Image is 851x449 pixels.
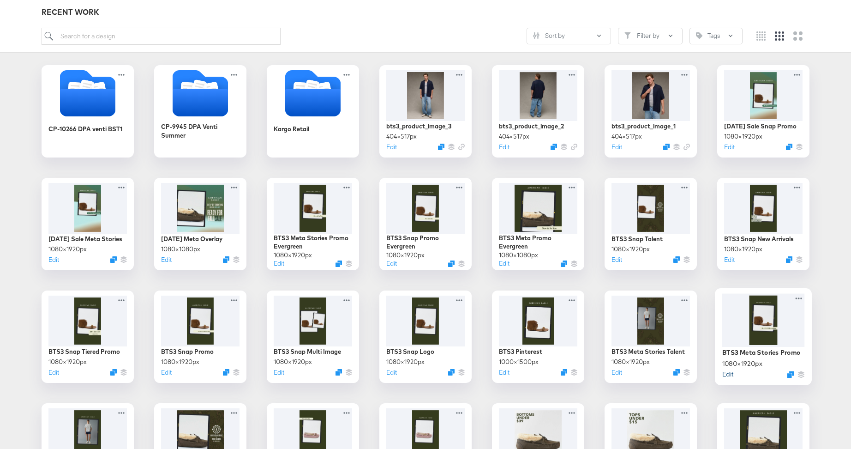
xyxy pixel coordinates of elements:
svg: Duplicate [448,261,455,267]
svg: Duplicate [786,256,792,263]
div: bts3_product_image_2404×517pxEditDuplicate [492,65,584,158]
div: RECENT WORK [42,7,809,18]
button: Edit [611,368,622,377]
div: BTS3 Snap Multi Image [274,347,341,356]
svg: Medium grid [775,31,784,41]
svg: Folder [42,70,134,116]
div: Kargo Retail [274,125,309,133]
div: bts3_product_image_2 [499,122,564,131]
button: Edit [386,143,397,152]
button: Edit [724,143,735,152]
svg: Sliders [533,32,539,39]
svg: Duplicate [110,256,117,263]
svg: Small grid [756,31,766,41]
div: BTS3 Snap Tiered Promo1080×1920pxEditDuplicate [42,291,134,383]
div: [DATE] Meta Overlay1080×1080pxEditDuplicate [154,178,246,270]
svg: Duplicate [663,144,670,150]
svg: Duplicate [561,369,567,376]
svg: Link [683,144,690,150]
button: Duplicate [448,369,455,376]
div: 1000 × 1500 px [499,358,539,366]
svg: Duplicate [223,256,229,263]
div: 1080 × 1920 px [161,358,199,366]
div: 1080 × 1920 px [724,245,762,254]
div: CP-9945 DPA Venti Summer [154,65,246,158]
button: Edit [48,255,59,264]
svg: Tag [696,32,702,39]
div: 404 × 517 px [386,132,417,141]
button: Edit [499,143,509,152]
button: Edit [274,368,284,377]
button: Edit [161,255,172,264]
button: TagTags [689,28,743,44]
div: BTS3 Pinterest1000×1500pxEditDuplicate [492,291,584,383]
button: Duplicate [673,256,680,263]
button: Duplicate [786,144,792,150]
div: BTS3 Meta Stories Promo Evergreen1080×1920pxEditDuplicate [267,178,359,270]
svg: Folder [154,70,246,116]
svg: Duplicate [336,369,342,376]
button: Edit [611,143,622,152]
div: 1080 × 1920 px [722,359,762,368]
div: BTS3 Snap Talent [611,235,663,243]
div: bts3_product_image_1404×517pxEditDuplicate [605,65,697,158]
svg: Duplicate [110,369,117,376]
div: BTS3 Snap Tiered Promo [48,347,120,356]
svg: Duplicate [561,261,567,267]
button: Edit [724,255,735,264]
div: BTS3 Snap New Arrivals1080×1920pxEditDuplicate [717,178,809,270]
svg: Large grid [793,31,803,41]
button: Edit [161,368,172,377]
div: BTS3 Snap Promo [161,347,214,356]
div: [DATE] Sale Meta Stories [48,235,122,243]
svg: Link [571,144,577,150]
div: 1080 × 1080 px [499,251,538,260]
div: 404 × 517 px [499,132,529,141]
div: CP-10266 DPA venti BST1 [48,125,122,133]
button: Edit [386,259,397,268]
div: BTS3 Meta Stories Promo1080×1920pxEditDuplicate [715,288,812,385]
div: CP-9945 DPA Venti Summer [161,122,240,140]
button: Edit [722,370,733,378]
svg: Duplicate [438,144,444,150]
div: 1080 × 1920 px [724,132,762,141]
div: 1080 × 1080 px [161,245,200,254]
div: bts3_product_image_3 [386,122,451,131]
div: bts3_product_image_1 [611,122,676,131]
div: 1080 × 1920 px [386,358,425,366]
svg: Duplicate [336,261,342,267]
div: 1080 × 1920 px [48,245,87,254]
button: SlidersSort by [527,28,611,44]
div: BTS3 Snap Multi Image1080×1920pxEditDuplicate [267,291,359,383]
div: BTS3 Meta Stories Promo [722,348,801,357]
div: BTS3 Snap New Arrivals [724,235,794,243]
button: Edit [48,368,59,377]
div: BTS3 Snap Promo Evergreen1080×1920pxEditDuplicate [379,178,472,270]
button: Duplicate [787,371,794,378]
svg: Duplicate [223,369,229,376]
div: BTS3 Snap Logo1080×1920pxEditDuplicate [379,291,472,383]
div: [DATE] Sale Snap Promo [724,122,797,131]
div: BTS3 Snap Talent1080×1920pxEditDuplicate [605,178,697,270]
div: bts3_product_image_3404×517pxEditDuplicate [379,65,472,158]
div: [DATE] Meta Overlay [161,235,222,243]
div: BTS3 Snap Promo1080×1920pxEditDuplicate [154,291,246,383]
div: CP-10266 DPA venti BST1 [42,65,134,158]
button: Duplicate [551,144,557,150]
svg: Duplicate [673,369,680,376]
div: BTS3 Meta Stories Promo Evergreen [274,234,352,251]
div: 1080 × 1920 px [611,358,650,366]
div: [DATE] Sale Snap Promo1080×1920pxEditDuplicate [717,65,809,158]
button: Edit [499,368,509,377]
button: FilterFilter by [618,28,683,44]
div: 1080 × 1920 px [274,251,312,260]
